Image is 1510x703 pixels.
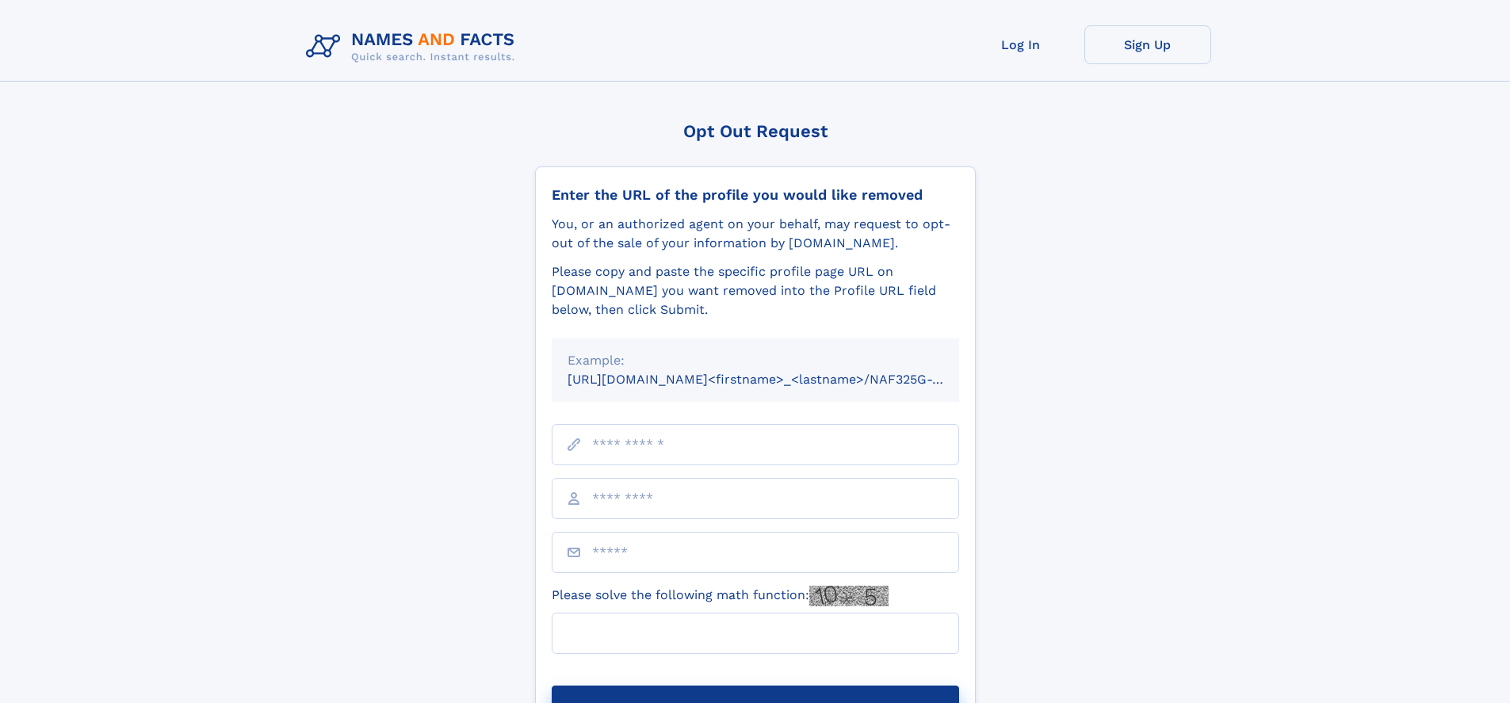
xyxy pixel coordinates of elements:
[552,262,959,319] div: Please copy and paste the specific profile page URL on [DOMAIN_NAME] you want removed into the Pr...
[568,351,943,370] div: Example:
[958,25,1084,64] a: Log In
[568,372,989,387] small: [URL][DOMAIN_NAME]<firstname>_<lastname>/NAF325G-xxxxxxxx
[535,121,976,141] div: Opt Out Request
[552,586,889,606] label: Please solve the following math function:
[300,25,528,68] img: Logo Names and Facts
[552,186,959,204] div: Enter the URL of the profile you would like removed
[552,215,959,253] div: You, or an authorized agent on your behalf, may request to opt-out of the sale of your informatio...
[1084,25,1211,64] a: Sign Up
